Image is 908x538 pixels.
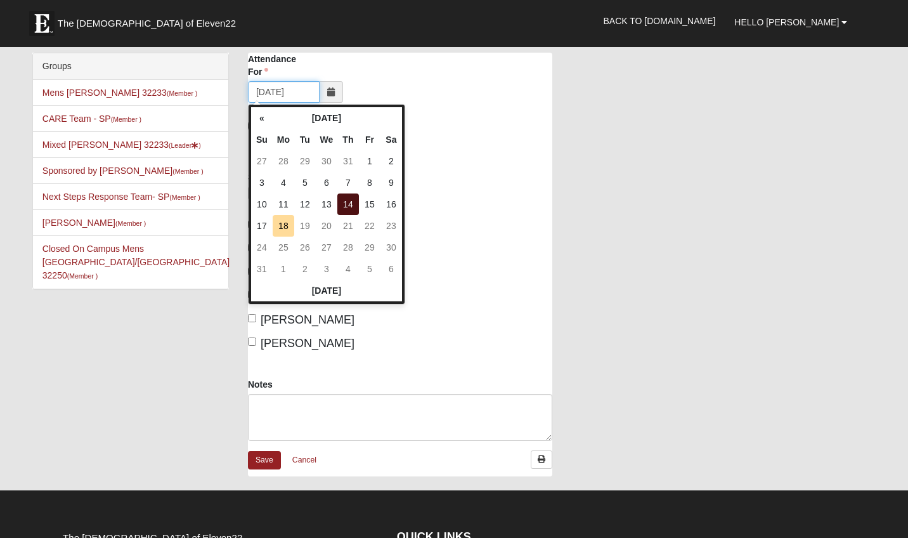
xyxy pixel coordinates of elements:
[42,140,201,150] a: Mixed [PERSON_NAME] 32233(Leader)
[359,172,380,194] td: 8
[273,107,380,129] th: [DATE]
[251,172,273,194] td: 3
[251,129,273,150] th: Su
[261,313,354,326] span: [PERSON_NAME]
[251,280,402,301] th: [DATE]
[273,237,294,258] td: 25
[251,107,273,129] th: «
[316,215,337,237] td: 20
[172,167,203,175] small: (Member )
[42,192,200,202] a: Next Steps Response Team- SP(Member )
[294,237,316,258] td: 26
[294,150,316,172] td: 29
[337,172,359,194] td: 7
[169,194,200,201] small: (Member )
[294,258,316,280] td: 2
[359,129,380,150] th: Fr
[248,378,273,391] label: Notes
[380,237,402,258] td: 30
[359,258,380,280] td: 5
[337,194,359,215] td: 14
[115,220,146,227] small: (Member )
[337,129,359,150] th: Th
[42,88,198,98] a: Mens [PERSON_NAME] 32233(Member )
[337,150,359,172] td: 31
[251,237,273,258] td: 24
[294,215,316,237] td: 19
[251,150,273,172] td: 27
[111,115,141,123] small: (Member )
[294,194,316,215] td: 12
[261,337,354,350] span: [PERSON_NAME]
[251,258,273,280] td: 31
[380,215,402,237] td: 23
[251,194,273,215] td: 10
[248,314,256,322] input: [PERSON_NAME]
[42,244,230,280] a: Closed On Campus Mens [GEOGRAPHIC_DATA]/[GEOGRAPHIC_DATA] 32250(Member )
[380,258,402,280] td: 6
[380,129,402,150] th: Sa
[294,172,316,194] td: 5
[316,258,337,280] td: 3
[42,114,141,124] a: CARE Team - SP(Member )
[594,5,725,37] a: Back to [DOMAIN_NAME]
[58,17,236,30] span: The [DEMOGRAPHIC_DATA] of Eleven22
[316,194,337,215] td: 13
[531,450,552,469] a: Print Attendance Roster
[316,150,337,172] td: 30
[248,338,256,346] input: [PERSON_NAME]
[273,194,294,215] td: 11
[337,237,359,258] td: 28
[248,53,310,78] label: Attendance For
[273,258,294,280] td: 1
[359,194,380,215] td: 15
[294,129,316,150] th: Tu
[33,53,228,80] div: Groups
[337,258,359,280] td: 4
[273,129,294,150] th: Mo
[380,194,402,215] td: 16
[67,272,98,280] small: (Member )
[725,6,857,38] a: Hello [PERSON_NAME]
[42,218,146,228] a: [PERSON_NAME](Member )
[273,172,294,194] td: 4
[169,141,201,149] small: (Leader )
[248,451,281,469] a: Save
[273,150,294,172] td: 28
[29,11,55,36] img: Eleven22 logo
[251,215,273,237] td: 17
[316,172,337,194] td: 6
[42,166,204,176] a: Sponsored by [PERSON_NAME](Member )
[359,237,380,258] td: 29
[337,215,359,237] td: 21
[359,215,380,237] td: 22
[380,150,402,172] td: 2
[273,215,294,237] td: 18
[316,237,337,258] td: 27
[23,4,276,36] a: The [DEMOGRAPHIC_DATA] of Eleven22
[316,129,337,150] th: We
[284,450,325,470] a: Cancel
[734,17,839,27] span: Hello [PERSON_NAME]
[380,172,402,194] td: 9
[359,150,380,172] td: 1
[167,89,197,97] small: (Member )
